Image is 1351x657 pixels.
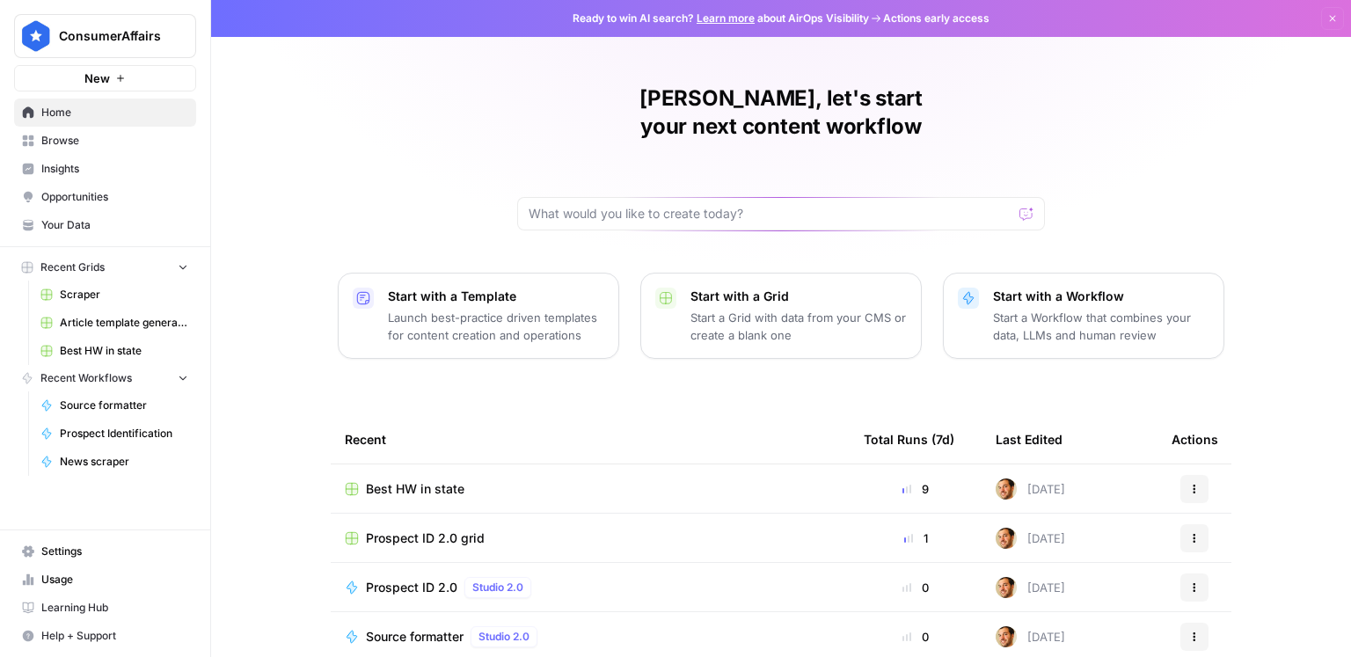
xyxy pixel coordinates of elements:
[60,287,188,303] span: Scraper
[345,415,836,464] div: Recent
[14,254,196,281] button: Recent Grids
[41,628,188,644] span: Help + Support
[59,27,165,45] span: ConsumerAffairs
[41,133,188,149] span: Browse
[14,183,196,211] a: Opportunities
[366,628,464,646] span: Source formatter
[996,626,1017,647] img: 7dkj40nmz46gsh6f912s7bk0kz0q
[60,426,188,442] span: Prospect Identification
[1172,415,1218,464] div: Actions
[338,273,619,359] button: Start with a TemplateLaunch best-practice driven templates for content creation and operations
[60,398,188,413] span: Source formatter
[996,577,1065,598] div: [DATE]
[366,529,485,547] span: Prospect ID 2.0 grid
[14,14,196,58] button: Workspace: ConsumerAffairs
[14,155,196,183] a: Insights
[996,415,1063,464] div: Last Edited
[366,579,457,596] span: Prospect ID 2.0
[573,11,869,26] span: Ready to win AI search? about AirOps Visibility
[864,529,968,547] div: 1
[41,105,188,120] span: Home
[20,20,52,52] img: ConsumerAffairs Logo
[33,281,196,309] a: Scraper
[943,273,1224,359] button: Start with a WorkflowStart a Workflow that combines your data, LLMs and human review
[478,629,529,645] span: Studio 2.0
[14,566,196,594] a: Usage
[41,161,188,177] span: Insights
[33,448,196,476] a: News scraper
[690,309,907,344] p: Start a Grid with data from your CMS or create a blank one
[14,65,196,91] button: New
[33,309,196,337] a: Article template generator
[14,537,196,566] a: Settings
[864,628,968,646] div: 0
[864,579,968,596] div: 0
[33,420,196,448] a: Prospect Identification
[697,11,755,25] a: Learn more
[883,11,990,26] span: Actions early access
[690,288,907,305] p: Start with a Grid
[996,626,1065,647] div: [DATE]
[41,544,188,559] span: Settings
[33,337,196,365] a: Best HW in state
[14,622,196,650] button: Help + Support
[345,529,836,547] a: Prospect ID 2.0 grid
[993,288,1209,305] p: Start with a Workflow
[41,189,188,205] span: Opportunities
[41,572,188,588] span: Usage
[996,577,1017,598] img: 7dkj40nmz46gsh6f912s7bk0kz0q
[60,343,188,359] span: Best HW in state
[388,288,604,305] p: Start with a Template
[14,99,196,127] a: Home
[864,480,968,498] div: 9
[40,370,132,386] span: Recent Workflows
[993,309,1209,344] p: Start a Workflow that combines your data, LLMs and human review
[517,84,1045,141] h1: [PERSON_NAME], let's start your next content workflow
[472,580,523,595] span: Studio 2.0
[864,415,954,464] div: Total Runs (7d)
[41,600,188,616] span: Learning Hub
[366,480,464,498] span: Best HW in state
[388,309,604,344] p: Launch best-practice driven templates for content creation and operations
[529,205,1012,223] input: What would you like to create today?
[996,528,1065,549] div: [DATE]
[996,528,1017,549] img: 7dkj40nmz46gsh6f912s7bk0kz0q
[84,69,110,87] span: New
[345,577,836,598] a: Prospect ID 2.0Studio 2.0
[41,217,188,233] span: Your Data
[33,391,196,420] a: Source formatter
[640,273,922,359] button: Start with a GridStart a Grid with data from your CMS or create a blank one
[14,365,196,391] button: Recent Workflows
[60,454,188,470] span: News scraper
[345,480,836,498] a: Best HW in state
[14,211,196,239] a: Your Data
[14,594,196,622] a: Learning Hub
[996,478,1017,500] img: 7dkj40nmz46gsh6f912s7bk0kz0q
[345,626,836,647] a: Source formatterStudio 2.0
[14,127,196,155] a: Browse
[996,478,1065,500] div: [DATE]
[40,259,105,275] span: Recent Grids
[60,315,188,331] span: Article template generator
